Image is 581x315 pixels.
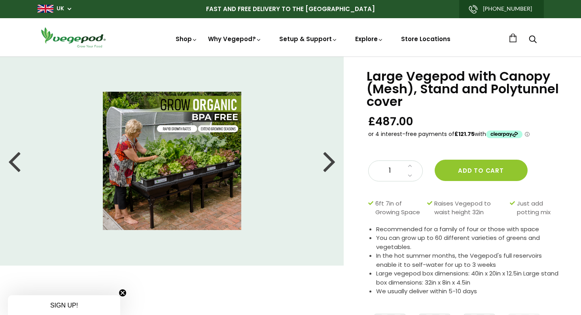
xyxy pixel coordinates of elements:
a: Store Locations [401,35,450,43]
a: Increase quantity by 1 [405,161,414,171]
li: Large vegepod box dimensions: 40in x 20in x 12.5in Large stand box dimensions: 32in x 8in x 4.5in [376,269,561,287]
span: 6ft 7in of Growing Space [375,199,423,217]
a: Search [529,36,537,44]
a: Setup & Support [279,35,338,43]
a: Decrease quantity by 1 [405,171,414,181]
button: Add to cart [435,160,528,181]
li: Recommended for a family of four or those with space [376,225,561,234]
span: 1 [377,166,403,176]
a: Why Vegepod? [208,35,262,43]
button: Close teaser [119,289,127,297]
h1: Large Vegepod with Canopy (Mesh), Stand and Polytunnel cover [367,70,561,108]
span: £487.00 [368,114,413,129]
div: SIGN UP!Close teaser [8,295,120,315]
img: Large Vegepod with Canopy (Mesh), Stand and Polytunnel cover [103,92,241,230]
img: gb_large.png [38,5,53,13]
a: Explore [355,35,384,43]
a: UK [57,5,64,13]
li: You can grow up to 60 different varieties of greens and vegetables. [376,234,561,251]
span: Raises Vegepod to waist height 32in [434,199,506,217]
a: Shop [176,35,198,43]
li: In the hot summer months, the Vegepod's full reservoirs enable it to self-water for up to 3 weeks [376,251,561,269]
span: Just add potting mix [517,199,557,217]
li: We usually deliver within 5-10 days [376,287,561,296]
img: Vegepod [38,26,109,49]
span: SIGN UP! [50,302,78,309]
